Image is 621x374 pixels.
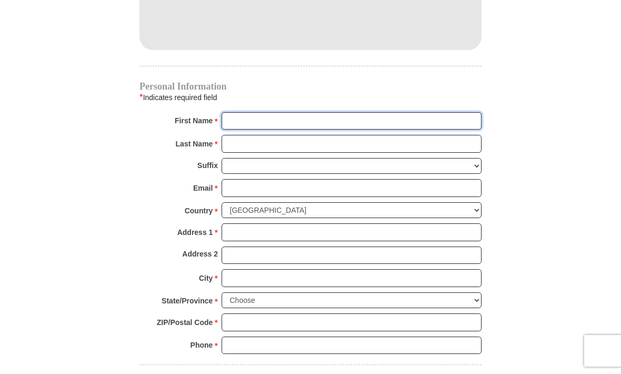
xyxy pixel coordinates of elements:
[157,315,213,330] strong: ZIP/Postal Code
[175,113,213,128] strong: First Name
[193,181,213,195] strong: Email
[182,247,218,261] strong: Address 2
[162,293,213,308] strong: State/Province
[185,203,213,218] strong: Country
[139,82,482,91] h4: Personal Information
[197,158,218,173] strong: Suffix
[191,338,213,352] strong: Phone
[199,271,213,286] strong: City
[177,225,213,240] strong: Address 1
[176,136,213,151] strong: Last Name
[139,91,482,104] div: Indicates required field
